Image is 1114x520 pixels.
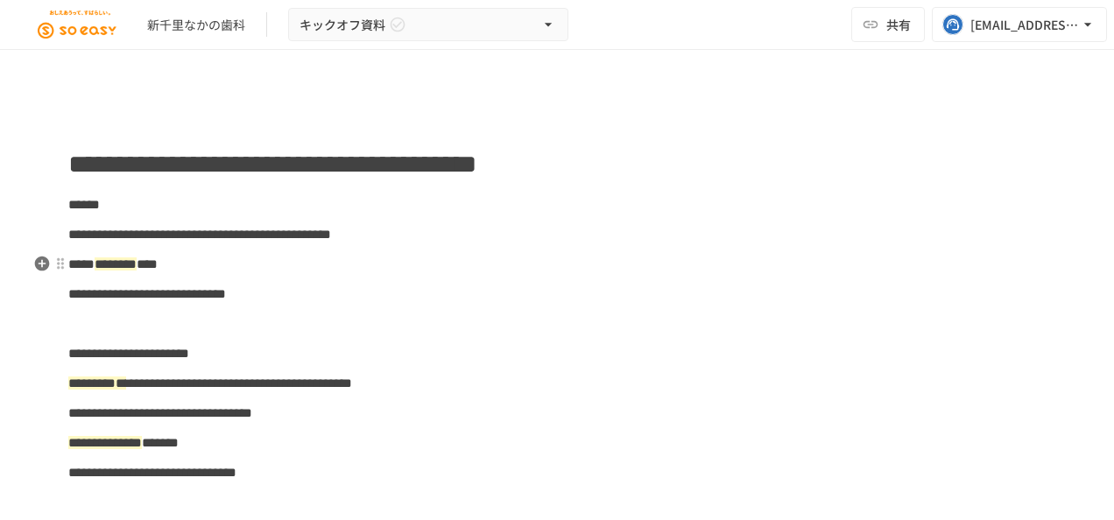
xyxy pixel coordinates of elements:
div: 新千里なかの歯科 [147,16,245,34]
button: 共有 [851,7,925,42]
span: キックオフ資料 [300,14,385,36]
img: JEGjsIKIkXC9kHzRN7titGGb0UF19Vi83cQ0mCQ5DuX [21,11,133,39]
button: [EMAIL_ADDRESS][DOMAIN_NAME] [932,7,1107,42]
div: [EMAIL_ADDRESS][DOMAIN_NAME] [970,14,1079,36]
span: 共有 [886,15,911,34]
button: キックオフ資料 [288,8,568,42]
